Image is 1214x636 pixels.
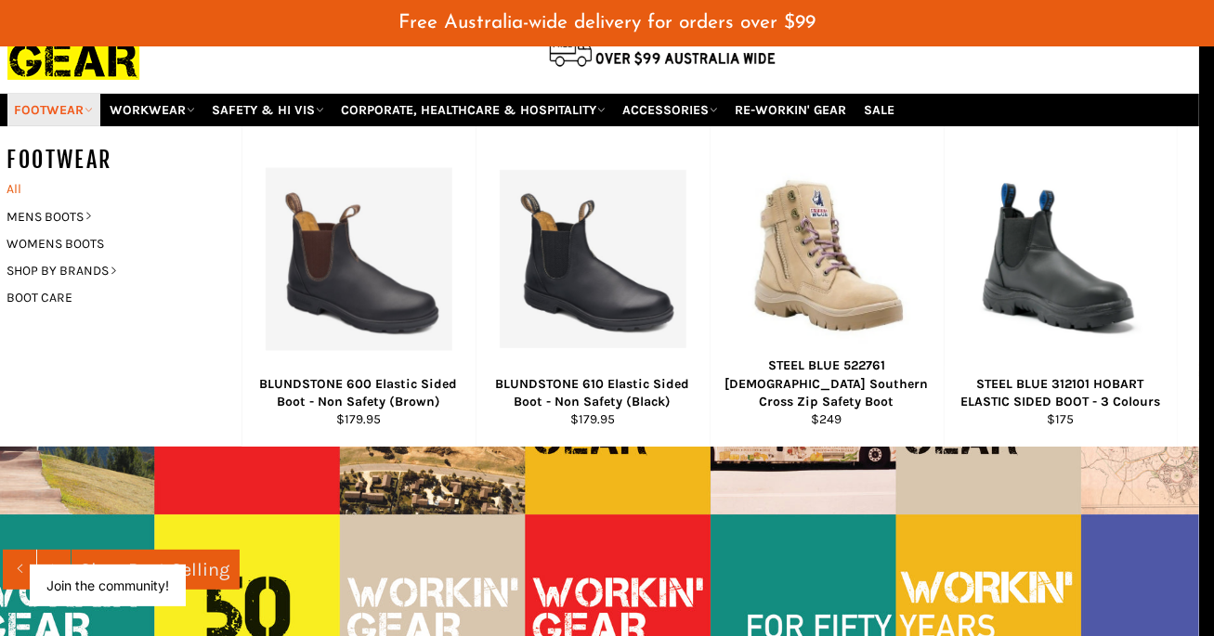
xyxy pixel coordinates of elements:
[476,126,710,447] a: BLUNDSTONE 610 Elastic Sided Boot - Non Safety - Workin Gear BLUNDSTONE 610 Elastic Sided Boot - ...
[488,375,698,411] div: BLUNDSTONE 610 Elastic Sided Boot - Non Safety (Black)
[722,410,932,428] div: $249
[7,145,241,175] h5: FOOTWEAR
[488,410,698,428] div: $179.95
[254,375,463,411] div: BLUNDSTONE 600 Elastic Sided Boot - Non Safety (Brown)
[266,167,452,350] img: BLUNDSTONE 600 Elastic Sided Boot - Non Safety (Brown) - Workin Gear
[722,357,932,410] div: STEEL BLUE 522761 [DEMOGRAPHIC_DATA] Southern Cross Zip Safety Boot
[205,94,332,126] a: SAFETY & HI VIS
[398,13,816,32] span: Free Australia-wide delivery for orders over $99
[46,578,169,593] button: Join the community!
[956,375,1165,411] div: STEEL BLUE 312101 HOBART ELASTIC SIDED BOOT - 3 Colours
[334,94,613,126] a: CORPORATE, HEALTHCARE & HOSPITALITY
[72,550,240,590] a: Shop Best Selling
[241,126,476,447] a: BLUNDSTONE 600 Elastic Sided Boot - Non Safety (Brown) - Workin Gear BLUNDSTONE 600 Elastic Sided...
[500,170,686,348] img: BLUNDSTONE 610 Elastic Sided Boot - Non Safety - Workin Gear
[944,126,1178,447] a: STEEL BLUE 312101 HOBART ELASTIC SIDED BOOT - Workin' Gear STEEL BLUE 312101 HOBART ELASTIC SIDED...
[546,30,778,69] img: Flat $9.95 shipping Australia wide
[7,94,100,126] a: FOOTWEAR
[968,176,1154,342] img: STEEL BLUE 312101 HOBART ELASTIC SIDED BOOT - Workin' Gear
[734,165,920,352] img: STEEL BLUE 522761 Ladies Southern Cross Zip Safety Boot - Workin Gear
[956,410,1165,428] div: $175
[254,410,463,428] div: $179.95
[857,94,903,126] a: SALE
[710,126,944,447] a: STEEL BLUE 522761 Ladies Southern Cross Zip Safety Boot - Workin Gear STEEL BLUE 522761 [DEMOGRAP...
[616,94,725,126] a: ACCESSORIES
[728,94,855,126] a: RE-WORKIN' GEAR
[103,94,202,126] a: WORKWEAR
